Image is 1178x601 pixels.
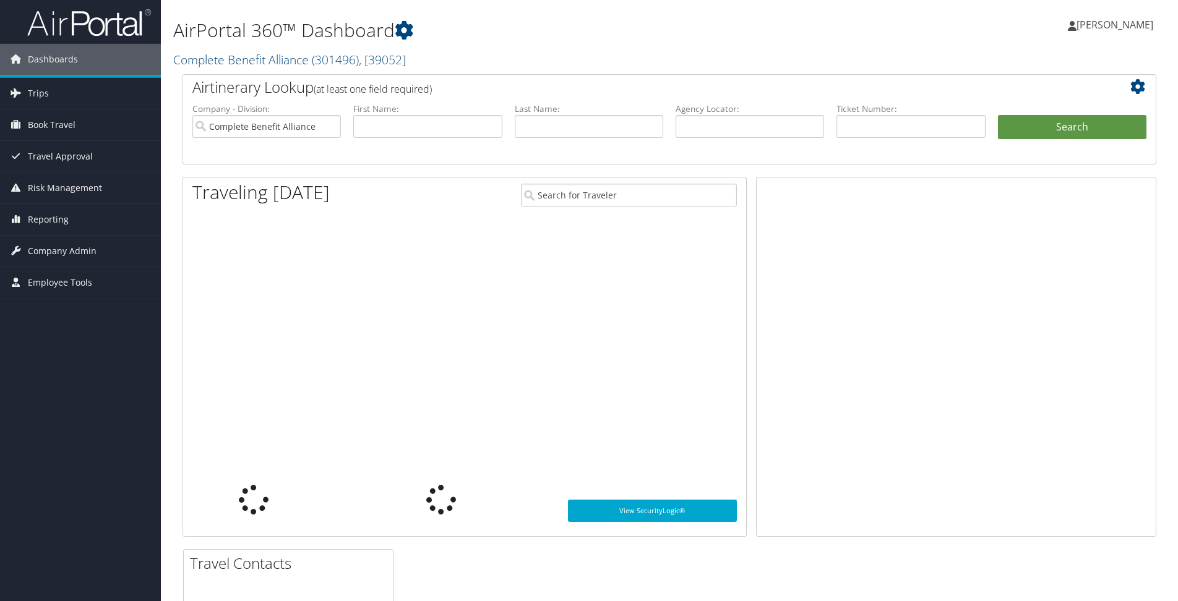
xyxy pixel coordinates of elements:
[359,51,406,68] span: , [ 39052 ]
[1077,18,1153,32] span: [PERSON_NAME]
[568,500,737,522] a: View SecurityLogic®
[28,141,93,172] span: Travel Approval
[28,173,102,203] span: Risk Management
[312,51,359,68] span: ( 301496 )
[28,109,75,140] span: Book Travel
[28,236,97,266] span: Company Admin
[676,103,824,115] label: Agency Locator:
[515,103,663,115] label: Last Name:
[192,103,341,115] label: Company - Division:
[353,103,502,115] label: First Name:
[998,115,1146,140] button: Search
[28,78,49,109] span: Trips
[28,44,78,75] span: Dashboards
[1068,6,1166,43] a: [PERSON_NAME]
[314,82,432,96] span: (at least one field required)
[173,17,835,43] h1: AirPortal 360™ Dashboard
[836,103,985,115] label: Ticket Number:
[28,267,92,298] span: Employee Tools
[28,204,69,235] span: Reporting
[190,553,393,574] h2: Travel Contacts
[192,179,330,205] h1: Traveling [DATE]
[521,184,737,207] input: Search for Traveler
[192,77,1065,98] h2: Airtinerary Lookup
[27,8,151,37] img: airportal-logo.png
[173,51,406,68] a: Complete Benefit Alliance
